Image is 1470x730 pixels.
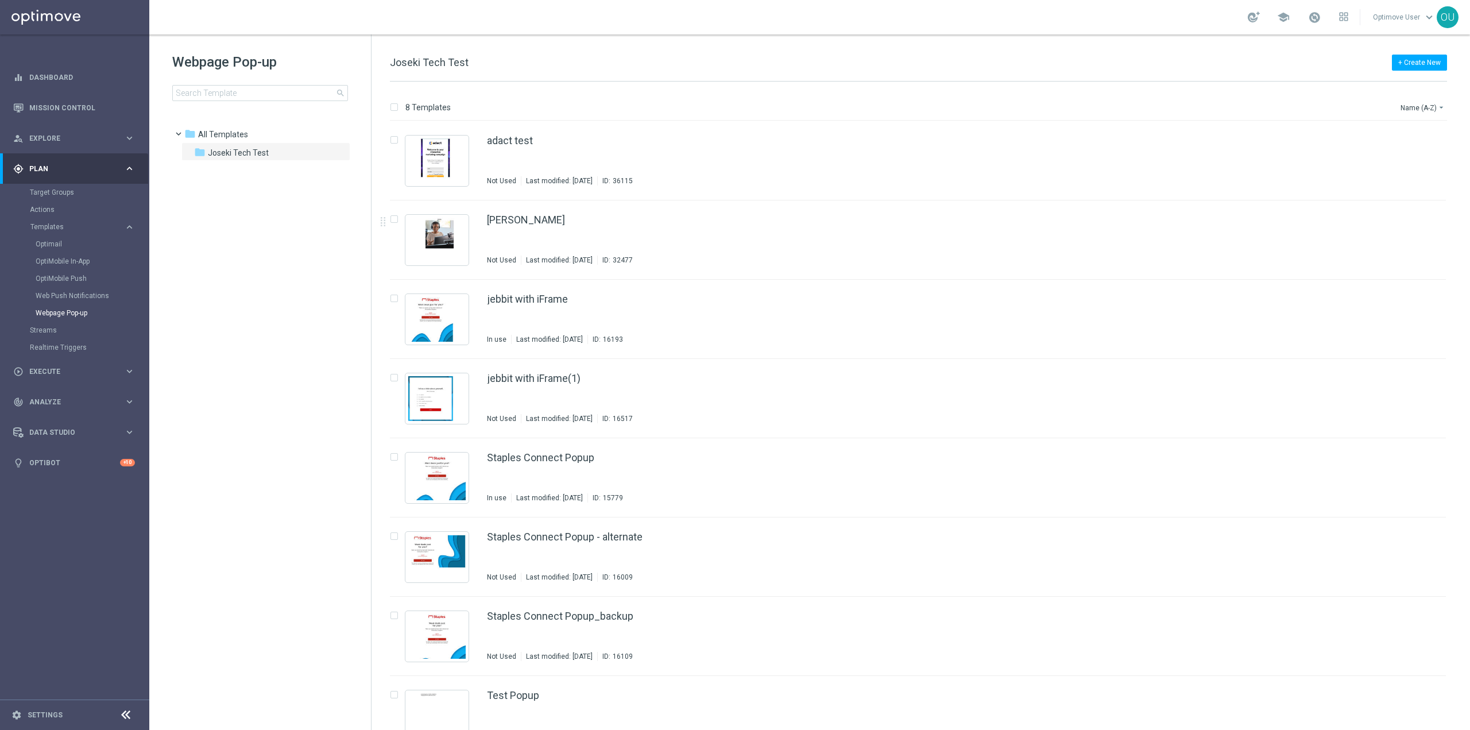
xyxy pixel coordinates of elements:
[13,133,124,144] div: Explore
[597,573,633,582] div: ID:
[378,597,1468,676] div: Press SPACE to select this row.
[587,493,623,503] div: ID:
[336,88,345,98] span: search
[487,414,516,423] div: Not Used
[124,133,135,144] i: keyboard_arrow_right
[172,53,348,71] h1: Webpage Pop-up
[521,414,597,423] div: Last modified: [DATE]
[30,322,148,339] div: Streams
[13,92,135,123] div: Mission Control
[29,399,124,405] span: Analyze
[36,308,119,318] a: Webpage Pop-up
[29,92,135,123] a: Mission Control
[124,427,135,438] i: keyboard_arrow_right
[13,427,124,438] div: Data Studio
[172,85,348,101] input: Search Template
[30,223,113,230] span: Templates
[13,134,136,143] button: person_search Explore keyboard_arrow_right
[487,690,539,701] a: Test Popup
[378,200,1468,280] div: Press SPACE to select this row.
[408,535,466,580] img: 16009.jpeg
[487,373,581,384] a: jebbit with iFrame(1)
[487,611,633,621] a: Staples Connect Popup_backup
[124,366,135,377] i: keyboard_arrow_right
[30,223,124,230] div: Templates
[124,222,135,233] i: keyboard_arrow_right
[487,294,568,304] a: jebbit with iFrame
[1399,101,1447,114] button: Name (A-Z)arrow_drop_down
[487,215,565,225] a: [PERSON_NAME]
[512,493,587,503] div: Last modified: [DATE]
[613,176,633,186] div: 36115
[124,163,135,174] i: keyboard_arrow_right
[13,164,136,173] button: gps_fixed Plan keyboard_arrow_right
[13,73,136,82] button: equalizer Dashboard
[194,146,206,158] i: folder
[198,129,248,140] span: Triggered
[124,396,135,407] i: keyboard_arrow_right
[597,256,633,265] div: ID:
[36,253,148,270] div: OptiMobile In-App
[13,62,135,92] div: Dashboard
[36,304,148,322] div: Webpage Pop-up
[408,376,466,421] img: 16517.jpeg
[13,447,135,478] div: Optibot
[487,335,506,344] div: In use
[1437,6,1459,28] div: OU
[208,148,269,158] span: Joseki Tech Test
[13,103,136,113] div: Mission Control
[1423,11,1436,24] span: keyboard_arrow_down
[120,459,135,466] div: +10
[29,429,124,436] span: Data Studio
[30,205,119,214] a: Actions
[512,335,587,344] div: Last modified: [DATE]
[603,493,623,503] div: 15779
[30,343,119,352] a: Realtime Triggers
[36,270,148,287] div: OptiMobile Push
[13,428,136,437] button: Data Studio keyboard_arrow_right
[30,222,136,231] button: Templates keyboard_arrow_right
[13,397,124,407] div: Analyze
[36,287,148,304] div: Web Push Notifications
[11,710,22,720] i: settings
[13,397,24,407] i: track_changes
[1372,9,1437,26] a: Optimove Userkeyboard_arrow_down
[28,712,63,719] a: Settings
[597,652,633,661] div: ID:
[487,176,516,186] div: Not Used
[184,128,196,140] i: folder
[390,56,469,68] span: Joseki Tech Test
[30,218,148,322] div: Templates
[29,165,124,172] span: Plan
[36,291,119,300] a: Web Push Notifications
[405,102,451,113] p: 8 Templates
[613,256,633,265] div: 32477
[408,218,466,262] img: 32477.jpeg
[13,366,24,377] i: play_circle_outline
[487,453,594,463] a: Staples Connect Popup
[1437,103,1446,112] i: arrow_drop_down
[29,368,124,375] span: Execute
[408,614,466,659] img: 16109.jpeg
[408,455,466,500] img: 15779.jpeg
[597,414,633,423] div: ID:
[521,176,597,186] div: Last modified: [DATE]
[13,397,136,407] button: track_changes Analyze keyboard_arrow_right
[587,335,623,344] div: ID:
[29,135,124,142] span: Explore
[29,62,135,92] a: Dashboard
[1392,55,1447,71] button: + Create New
[521,573,597,582] div: Last modified: [DATE]
[1277,11,1290,24] span: school
[29,447,120,478] a: Optibot
[487,573,516,582] div: Not Used
[487,652,516,661] div: Not Used
[13,458,136,468] button: lightbulb Optibot +10
[13,133,24,144] i: person_search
